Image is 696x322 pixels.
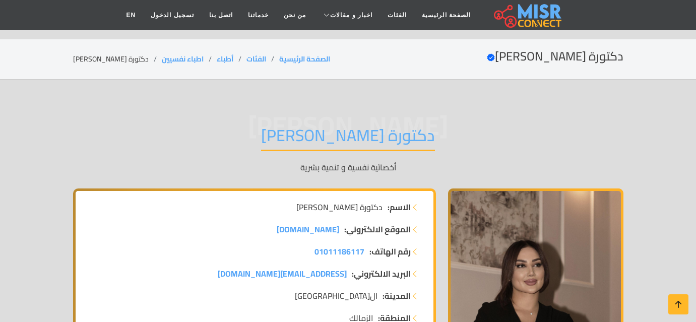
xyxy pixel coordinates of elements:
[119,6,144,25] a: EN
[143,6,201,25] a: تسجيل الدخول
[246,52,266,66] a: الفئات
[330,11,372,20] span: اخبار و مقالات
[352,268,411,280] strong: البريد الالكتروني:
[314,244,364,259] span: 01011186117
[217,52,233,66] a: أطباء
[383,290,411,302] strong: المدينة:
[487,49,623,64] h2: دكتورة [PERSON_NAME]
[279,52,330,66] a: الصفحة الرئيسية
[487,53,495,61] svg: Verified account
[313,6,380,25] a: اخبار و مقالات
[277,222,339,237] span: [DOMAIN_NAME]
[344,223,411,235] strong: الموقع الالكتروني:
[494,3,561,28] img: main.misr_connect
[202,6,240,25] a: اتصل بنا
[218,266,347,281] span: [EMAIL_ADDRESS][DOMAIN_NAME]
[296,201,383,213] span: دكتورة [PERSON_NAME]
[162,52,204,66] a: اطباء نفسيين
[276,6,313,25] a: من نحن
[369,245,411,257] strong: رقم الهاتف:
[73,161,623,173] p: أخصائية نفسية و تنمية بشرية
[73,54,162,65] li: دكتورة [PERSON_NAME]
[218,268,347,280] a: [EMAIL_ADDRESS][DOMAIN_NAME]
[240,6,276,25] a: خدماتنا
[295,290,377,302] span: ال[GEOGRAPHIC_DATA]
[414,6,478,25] a: الصفحة الرئيسية
[261,125,435,151] h1: دكتورة [PERSON_NAME]
[314,245,364,257] a: 01011186117
[388,201,411,213] strong: الاسم:
[380,6,414,25] a: الفئات
[277,223,339,235] a: [DOMAIN_NAME]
